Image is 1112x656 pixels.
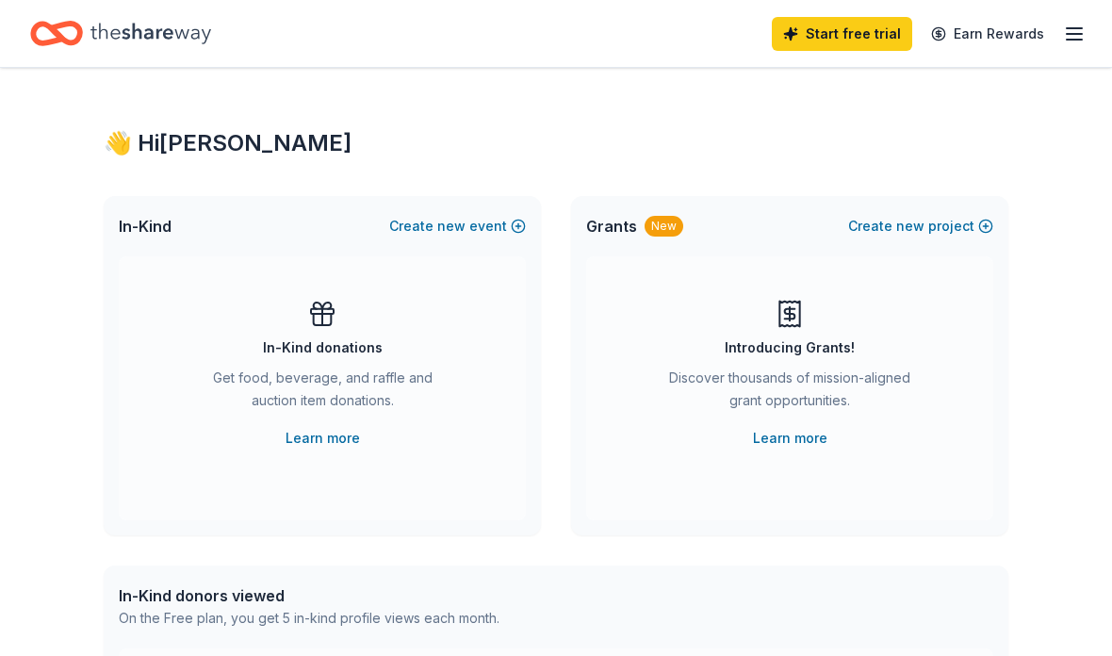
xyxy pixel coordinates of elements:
[725,336,855,359] div: Introducing Grants!
[194,367,450,419] div: Get food, beverage, and raffle and auction item donations.
[437,215,466,238] span: new
[30,11,211,56] a: Home
[104,128,1008,158] div: 👋 Hi [PERSON_NAME]
[119,584,499,607] div: In-Kind donors viewed
[389,215,526,238] button: Createnewevent
[119,215,172,238] span: In-Kind
[286,427,360,450] a: Learn more
[772,17,912,51] a: Start free trial
[645,216,683,237] div: New
[586,215,637,238] span: Grants
[896,215,924,238] span: new
[753,427,827,450] a: Learn more
[119,607,499,630] div: On the Free plan, you get 5 in-kind profile views each month.
[662,367,918,419] div: Discover thousands of mission-aligned grant opportunities.
[263,336,383,359] div: In-Kind donations
[848,215,993,238] button: Createnewproject
[920,17,1055,51] a: Earn Rewards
